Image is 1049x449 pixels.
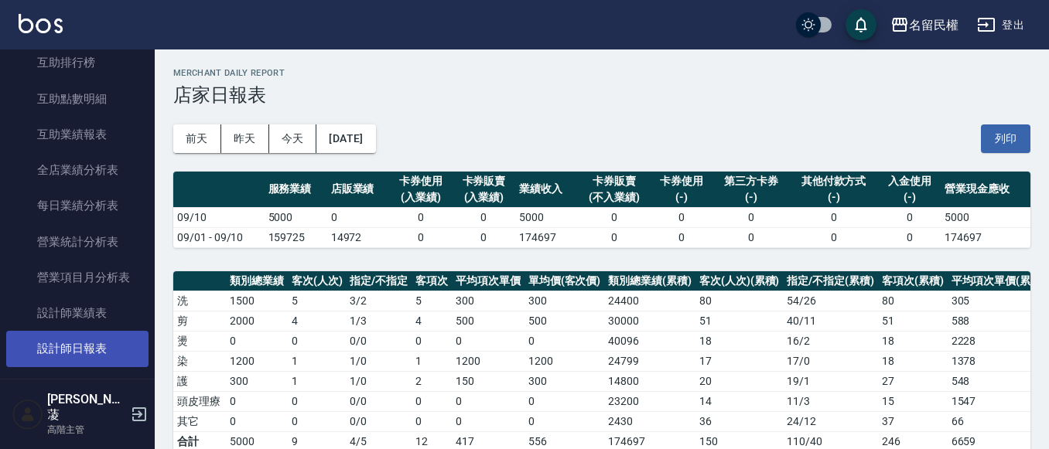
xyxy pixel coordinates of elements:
h2: Merchant Daily Report [173,68,1030,78]
td: 1 / 3 [346,311,412,331]
td: 20 [695,371,784,391]
td: 1500 [226,291,288,311]
td: 5 [412,291,452,311]
td: 0 [226,411,288,431]
table: a dense table [173,172,1030,248]
td: 300 [226,371,288,391]
div: 其他付款方式 [793,173,874,189]
h5: [PERSON_NAME]蓤 [47,392,126,423]
td: 1 / 0 [346,351,412,371]
button: 今天 [269,124,317,153]
td: 36 [695,411,784,431]
td: 14 [695,391,784,411]
td: 0 [226,331,288,351]
td: 1 [288,371,347,391]
div: 卡券使用 [654,173,709,189]
td: 0 / 0 [346,411,412,431]
div: (入業績) [394,189,449,206]
button: 名留民權 [884,9,965,41]
td: 0 [452,331,524,351]
td: 40 / 11 [783,311,878,331]
th: 指定/不指定(累積) [783,271,878,291]
td: 0 [524,411,605,431]
td: 1 [288,351,347,371]
th: 單均價(客次價) [524,271,605,291]
th: 類別總業績(累積) [604,271,695,291]
td: 0 [578,227,650,247]
th: 平均項次單價 [452,271,524,291]
td: 24400 [604,291,695,311]
td: 300 [524,291,605,311]
td: 0 [412,411,452,431]
td: 2 [412,371,452,391]
td: 0 [789,227,878,247]
td: 24 / 12 [783,411,878,431]
div: 入金使用 [882,173,937,189]
th: 指定/不指定 [346,271,412,291]
td: 0 [327,207,390,227]
td: 4 [412,311,452,331]
th: 服務業績 [265,172,327,208]
button: [DATE] [316,124,375,153]
td: 500 [524,311,605,331]
th: 客項次(累積) [878,271,948,291]
img: Logo [19,14,63,33]
th: 客次(人次) [288,271,347,291]
td: 1 / 0 [346,371,412,391]
img: Person [12,399,43,430]
td: 30000 [604,311,695,331]
div: 卡券使用 [394,173,449,189]
td: 40096 [604,331,695,351]
a: 營業統計分析表 [6,224,149,260]
h3: 店家日報表 [173,84,1030,106]
button: 昨天 [221,124,269,153]
td: 51 [695,311,784,331]
a: 互助業績報表 [6,117,149,152]
a: 設計師業績分析表 [6,367,149,403]
a: 設計師業績表 [6,295,149,331]
td: 0 [712,227,788,247]
td: 0 [453,227,515,247]
td: 0 [650,207,712,227]
th: 業績收入 [515,172,578,208]
td: 0 [452,411,524,431]
td: 0 [878,227,941,247]
td: 其它 [173,411,226,431]
td: 0 [650,227,712,247]
td: 18 [878,351,948,371]
td: 2000 [226,311,288,331]
td: 51 [878,311,948,331]
div: 名留民權 [909,15,958,35]
th: 客次(人次)(累積) [695,271,784,291]
td: 1 [412,351,452,371]
a: 營業項目月分析表 [6,260,149,295]
th: 營業現金應收 [941,172,1030,208]
td: 19 / 1 [783,371,878,391]
th: 客項次 [412,271,452,291]
td: 0 [288,411,347,431]
td: 09/01 - 09/10 [173,227,265,247]
td: 09/10 [173,207,265,227]
div: (-) [654,189,709,206]
td: 染 [173,351,226,371]
td: 0 [524,331,605,351]
td: 0 [453,207,515,227]
td: 174697 [941,227,1030,247]
td: 護 [173,371,226,391]
td: 洗 [173,291,226,311]
td: 14972 [327,227,390,247]
td: 18 [695,331,784,351]
td: 80 [695,291,784,311]
a: 互助排行榜 [6,45,149,80]
td: 14800 [604,371,695,391]
td: 54 / 26 [783,291,878,311]
td: 0 [452,391,524,411]
div: 卡券販賣 [582,173,646,189]
td: 11 / 3 [783,391,878,411]
td: 17 [695,351,784,371]
td: 150 [452,371,524,391]
td: 0 [390,227,453,247]
td: 0 [712,207,788,227]
td: 300 [524,371,605,391]
div: (不入業績) [582,189,646,206]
